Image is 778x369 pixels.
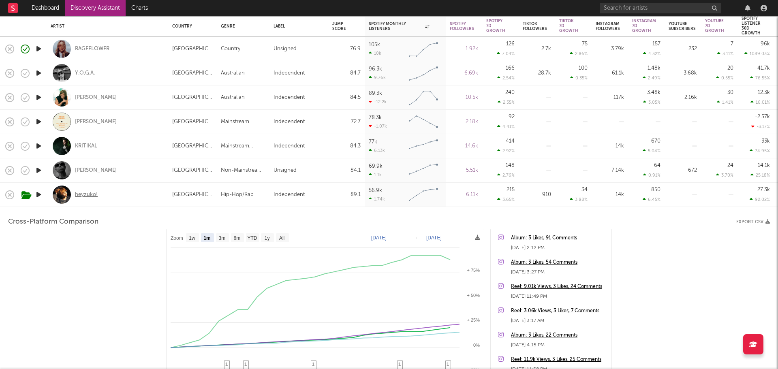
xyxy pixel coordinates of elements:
[651,187,660,192] div: 850
[506,163,515,168] div: 148
[172,44,213,54] div: [GEOGRAPHIC_DATA]
[234,235,241,241] text: 6m
[405,112,442,132] svg: Chart title
[750,148,770,154] div: 74.95 %
[750,75,770,81] div: 76.55 %
[332,21,348,31] div: Jump Score
[221,117,265,127] div: Mainstream Electronic
[371,235,387,241] text: [DATE]
[497,148,515,154] div: 2.92 %
[570,75,588,81] div: 0.35 %
[506,139,515,144] div: 414
[511,331,607,340] a: Album: 3 Likes, 22 Comments
[274,93,305,102] div: Independent
[761,41,770,47] div: 96k
[497,173,515,178] div: 2.76 %
[405,39,442,59] svg: Chart title
[467,268,480,273] text: + 75%
[669,68,697,78] div: 3.68k
[643,100,660,105] div: 3.05 %
[511,355,607,365] a: Reel: 11.9k Views, 3 Likes, 25 Comments
[221,141,265,151] div: Mainstream Electronic
[221,190,254,200] div: Hip-Hop/Rap
[172,93,213,102] div: [GEOGRAPHIC_DATA]
[498,100,515,105] div: 2.35 %
[369,21,430,31] div: Spotify Monthly Listeners
[509,114,515,119] div: 92
[369,115,382,120] div: 78.3k
[511,282,607,292] a: Reel: 9.01k Views, 3 Likes, 24 Comments
[761,139,770,144] div: 33k
[75,70,95,77] a: Y.O.G.A.
[596,166,624,175] div: 7.14k
[369,99,387,105] div: -12.2k
[652,41,660,47] div: 157
[221,44,240,54] div: Country
[332,141,361,151] div: 84.3
[507,187,515,192] div: 215
[274,68,305,78] div: Independent
[596,68,624,78] div: 61.1k
[369,164,383,169] div: 69.9k
[758,90,770,95] div: 12.3k
[369,148,385,153] div: 6.13k
[369,51,381,56] div: 10k
[751,124,770,129] div: -3.17 %
[332,44,361,54] div: 76.9
[757,187,770,192] div: 27.3k
[731,41,733,47] div: 7
[486,19,505,33] div: Spotify 7D Growth
[497,124,515,129] div: 4.41 %
[758,163,770,168] div: 14.1k
[171,235,183,241] text: Zoom
[75,191,98,198] a: heyzuko!
[596,93,624,102] div: 117k
[8,217,98,227] span: Cross-Platform Comparison
[75,45,109,53] a: RAGEFLOWER
[643,173,660,178] div: 0.91 %
[717,100,733,105] div: 1.41 %
[716,173,733,178] div: 3.70 %
[744,51,770,56] div: 1089.03 %
[172,141,213,151] div: [GEOGRAPHIC_DATA]
[221,93,245,102] div: Australian
[450,141,478,151] div: 14.6k
[651,139,660,144] div: 670
[332,166,361,175] div: 84.1
[172,117,213,127] div: [GEOGRAPHIC_DATA]
[447,362,449,367] span: 1
[274,44,297,54] div: Unsigned
[511,316,607,326] div: [DATE] 3:17 AM
[75,167,117,174] a: [PERSON_NAME]
[221,166,265,175] div: Non-Mainstream Electronic
[274,117,305,127] div: Independent
[582,41,588,47] div: 75
[274,141,305,151] div: Independent
[312,362,314,367] span: 1
[405,185,442,205] svg: Chart title
[511,243,607,253] div: [DATE] 2:12 PM
[369,42,380,47] div: 105k
[647,90,660,95] div: 3.48k
[189,235,195,241] text: 1w
[369,91,382,96] div: 89.3k
[450,21,474,31] div: Spotify Followers
[570,51,588,56] div: 2.86 %
[643,75,660,81] div: 2.49 %
[511,233,607,243] div: Album: 3 Likes, 91 Comments
[369,196,385,202] div: 1.74k
[332,93,361,102] div: 84.5
[369,172,382,177] div: 1.1k
[705,19,724,33] div: YouTube 7D Growth
[717,51,733,56] div: 3.11 %
[669,21,696,31] div: YouTube Subscribers
[172,24,209,29] div: Country
[648,66,660,71] div: 1.48k
[643,51,660,56] div: 4.32 %
[596,190,624,200] div: 14k
[332,190,361,200] div: 89.1
[172,190,213,200] div: [GEOGRAPHIC_DATA]
[750,100,770,105] div: 16.01 %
